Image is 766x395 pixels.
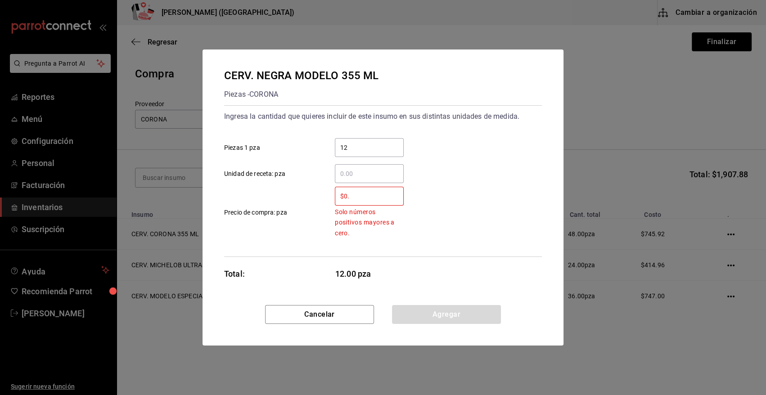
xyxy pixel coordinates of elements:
[265,305,374,324] button: Cancelar
[224,109,542,124] div: Ingresa la cantidad que quieres incluir de este insumo en sus distintas unidades de medida.
[335,268,404,280] span: 12.00 pza
[224,87,378,102] div: Piezas - CORONA
[224,268,245,280] div: Total:
[335,142,404,153] input: Piezas 1 pza
[224,169,285,179] span: Unidad de receta: pza
[335,168,404,179] input: Unidad de receta: pza
[224,67,378,84] div: CERV. NEGRA MODELO 355 ML
[335,207,404,238] p: Solo números positivos mayores a cero.
[224,208,287,217] span: Precio de compra: pza
[224,143,260,153] span: Piezas 1 pza
[335,191,404,202] input: Solo números positivos mayores a cero.Precio de compra: pza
